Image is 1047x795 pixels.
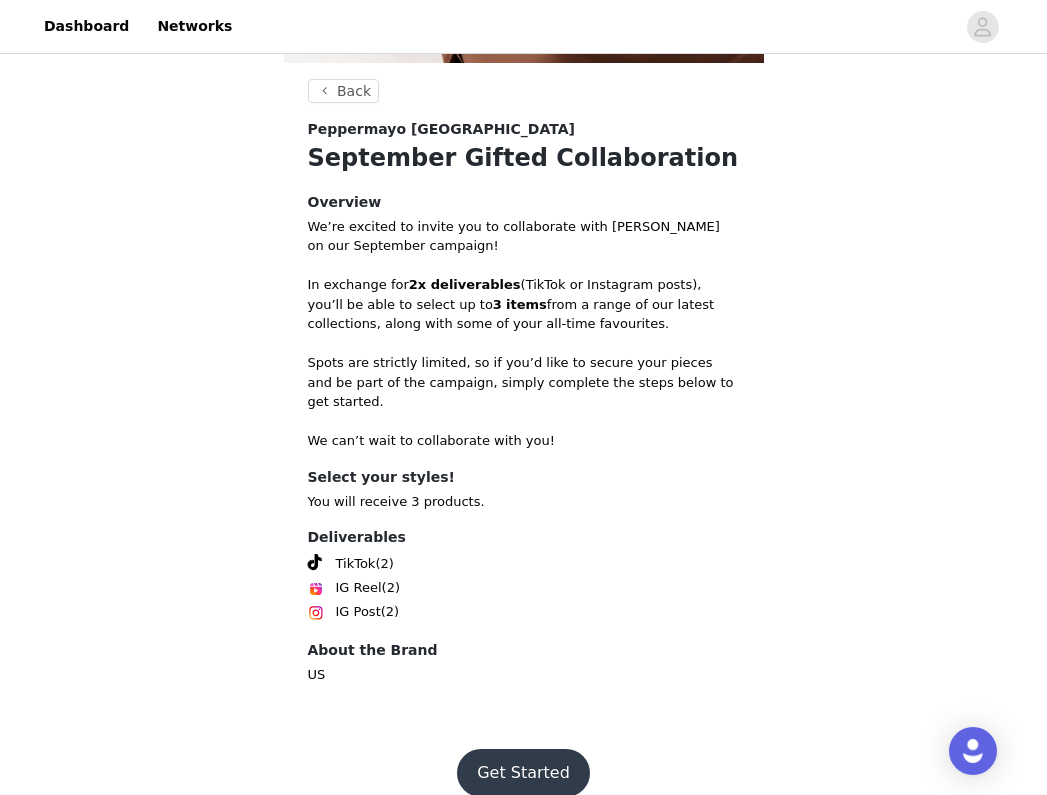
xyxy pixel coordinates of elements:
[308,431,740,451] p: We can’t wait to collaborate with you!
[308,275,740,334] p: In exchange for (TikTok or Instagram posts), you’ll be able to select up to from a range of our l...
[375,554,393,574] span: (2)
[308,640,740,661] h4: About the Brand
[308,527,740,548] h4: Deliverables
[145,4,244,49] a: Networks
[336,578,382,598] span: IG Reel
[949,727,997,775] div: Open Intercom Messenger
[381,602,399,622] span: (2)
[308,140,740,176] h1: September Gifted Collaboration
[308,492,740,512] p: You will receive 3 products.
[308,665,740,685] p: US
[308,192,740,213] h4: Overview
[409,277,521,292] strong: 2x deliverables
[308,119,575,140] span: Peppermayo [GEOGRAPHIC_DATA]
[308,79,380,103] button: Back
[336,554,376,574] span: TikTok
[308,581,324,597] img: Instagram Reels Icon
[308,353,740,412] p: Spots are strictly limited, so if you’d like to secure your pieces and be part of the campaign, s...
[973,11,992,43] div: avatar
[32,4,141,49] a: Dashboard
[506,297,547,312] strong: items
[336,602,381,622] span: IG Post
[308,467,740,488] h4: Select your styles!
[382,578,400,598] span: (2)
[308,217,740,256] p: We’re excited to invite you to collaborate with [PERSON_NAME] on our September campaign!
[493,297,502,312] strong: 3
[308,605,324,621] img: Instagram Icon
